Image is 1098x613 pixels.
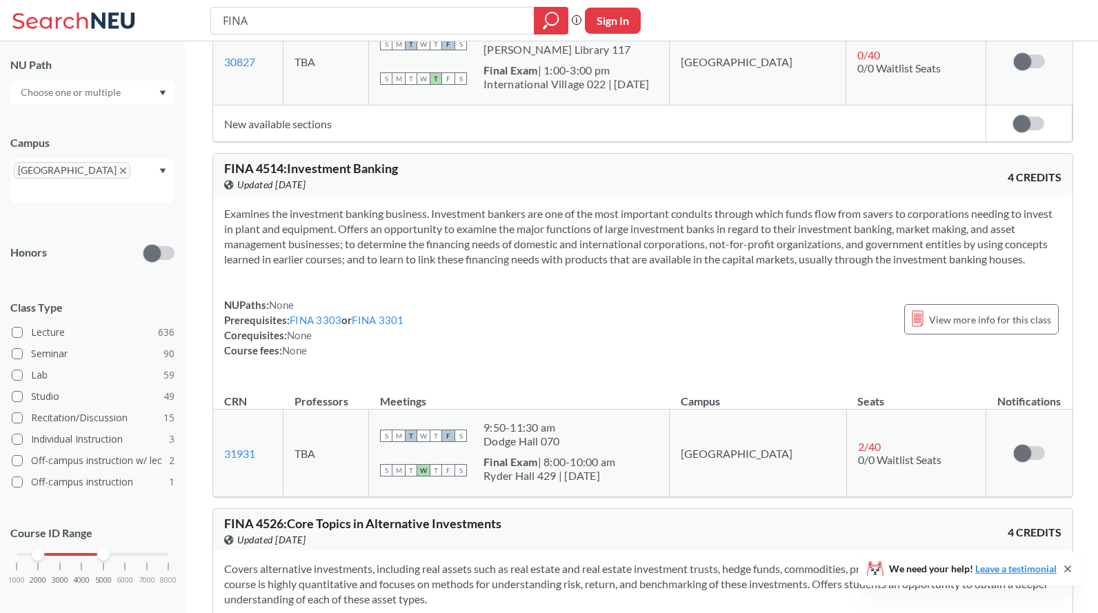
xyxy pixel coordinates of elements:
[380,430,392,442] span: S
[224,297,404,358] div: NUPaths: Prerequisites: or Corequisites: Course fees:
[455,430,467,442] span: S
[392,72,405,85] span: M
[483,63,650,77] div: | 1:00-3:00 pm
[889,564,1057,574] span: We need your help!
[442,72,455,85] span: F
[52,576,68,584] span: 3000
[12,430,174,448] label: Individual Instruction
[392,38,405,50] span: M
[670,380,847,410] th: Campus
[483,63,538,77] b: Final Exam
[352,314,403,326] a: FINA 3301
[380,72,392,85] span: S
[169,474,174,490] span: 1
[12,366,174,384] label: Lab
[14,162,130,179] span: [GEOGRAPHIC_DATA]X to remove pill
[224,447,255,460] a: 31931
[12,345,174,363] label: Seminar
[283,18,369,105] td: TBA
[163,389,174,404] span: 49
[1008,170,1061,185] span: 4 CREDITS
[169,432,174,447] span: 3
[986,380,1072,410] th: Notifications
[224,394,247,409] div: CRN
[455,464,467,476] span: S
[283,380,369,410] th: Professors
[392,430,405,442] span: M
[455,38,467,50] span: S
[159,168,166,174] svg: Dropdown arrow
[163,368,174,383] span: 59
[405,464,417,476] span: T
[380,38,392,50] span: S
[1008,525,1061,540] span: 4 CREDITS
[224,161,398,176] span: FINA 4514 : Investment Banking
[534,7,568,34] div: magnifying glass
[369,380,670,410] th: Meetings
[543,11,559,30] svg: magnifying glass
[224,561,1061,607] section: Covers alternative investments, including real assets such as real estate and real estate investm...
[483,77,650,91] div: International Village 022 | [DATE]
[929,311,1051,328] span: View more info for this class
[380,464,392,476] span: S
[858,453,941,466] span: 0/0 Waitlist Seats
[483,455,615,469] div: | 8:00-10:00 am
[221,9,524,32] input: Class, professor, course number, "phrase"
[287,329,312,341] span: None
[224,55,255,68] a: 30827
[483,421,560,434] div: 9:50 - 11:30 am
[483,469,615,483] div: Ryder Hall 429 | [DATE]
[417,430,430,442] span: W
[585,8,641,34] button: Sign In
[73,576,90,584] span: 4000
[857,48,880,61] span: 0 / 40
[417,38,430,50] span: W
[430,430,442,442] span: T
[405,430,417,442] span: T
[10,525,174,541] p: Course ID Range
[10,81,174,104] div: Dropdown arrow
[442,430,455,442] span: F
[417,72,430,85] span: W
[455,72,467,85] span: S
[430,464,442,476] span: T
[139,576,155,584] span: 7000
[417,464,430,476] span: W
[846,380,986,410] th: Seats
[290,314,341,326] a: FINA 3303
[483,434,560,448] div: Dodge Hall 070
[858,440,881,453] span: 2 / 40
[169,453,174,468] span: 2
[117,576,133,584] span: 6000
[10,57,174,72] div: NU Path
[483,43,630,57] div: [PERSON_NAME] Library 117
[442,38,455,50] span: F
[12,452,174,470] label: Off-campus instruction w/ lec
[160,576,177,584] span: 8000
[95,576,112,584] span: 5000
[8,576,25,584] span: 1000
[430,38,442,50] span: T
[10,135,174,150] div: Campus
[12,323,174,341] label: Lecture
[163,410,174,425] span: 15
[12,473,174,491] label: Off-campus instruction
[237,177,306,192] span: Updated [DATE]
[282,344,307,356] span: None
[10,159,174,203] div: [GEOGRAPHIC_DATA]X to remove pillDropdown arrow
[430,72,442,85] span: T
[224,206,1061,267] section: Examines the investment banking business. Investment bankers are one of the most important condui...
[442,464,455,476] span: F
[159,90,166,96] svg: Dropdown arrow
[392,464,405,476] span: M
[269,299,294,311] span: None
[283,410,369,497] td: TBA
[669,18,846,105] td: [GEOGRAPHIC_DATA]
[158,325,174,340] span: 636
[483,455,538,468] b: Final Exam
[405,72,417,85] span: T
[857,61,941,74] span: 0/0 Waitlist Seats
[213,105,986,142] td: New available sections
[12,388,174,405] label: Studio
[10,300,174,315] span: Class Type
